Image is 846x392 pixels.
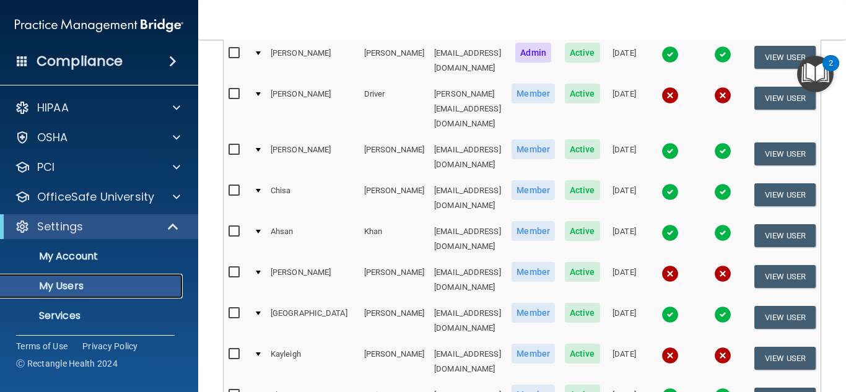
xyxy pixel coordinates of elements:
[512,303,555,323] span: Member
[565,43,600,63] span: Active
[429,40,507,81] td: [EMAIL_ADDRESS][DOMAIN_NAME]
[266,259,359,300] td: [PERSON_NAME]
[714,265,731,282] img: cross.ca9f0e7f.svg
[37,160,55,175] p: PCI
[429,137,507,178] td: [EMAIL_ADDRESS][DOMAIN_NAME]
[429,300,507,341] td: [EMAIL_ADDRESS][DOMAIN_NAME]
[8,250,177,263] p: My Account
[754,347,816,370] button: View User
[15,219,180,234] a: Settings
[661,224,679,242] img: tick.e7d51cea.svg
[15,100,180,115] a: HIPAA
[15,189,180,204] a: OfficeSafe University
[37,100,69,115] p: HIPAA
[714,347,731,364] img: cross.ca9f0e7f.svg
[15,130,180,145] a: OSHA
[754,265,816,288] button: View User
[359,341,429,382] td: [PERSON_NAME]
[266,178,359,219] td: Chisa
[429,341,507,382] td: [EMAIL_ADDRESS][DOMAIN_NAME]
[512,262,555,282] span: Member
[661,347,679,364] img: cross.ca9f0e7f.svg
[429,219,507,259] td: [EMAIL_ADDRESS][DOMAIN_NAME]
[359,259,429,300] td: [PERSON_NAME]
[512,84,555,103] span: Member
[661,306,679,323] img: tick.e7d51cea.svg
[565,180,600,200] span: Active
[429,178,507,219] td: [EMAIL_ADDRESS][DOMAIN_NAME]
[359,40,429,81] td: [PERSON_NAME]
[512,139,555,159] span: Member
[754,306,816,329] button: View User
[512,344,555,364] span: Member
[714,87,731,104] img: cross.ca9f0e7f.svg
[515,43,551,63] span: Admin
[565,221,600,241] span: Active
[565,84,600,103] span: Active
[829,63,833,79] div: 2
[37,189,154,204] p: OfficeSafe University
[714,46,731,63] img: tick.e7d51cea.svg
[512,221,555,241] span: Member
[359,178,429,219] td: [PERSON_NAME]
[661,183,679,201] img: tick.e7d51cea.svg
[266,219,359,259] td: Ahsan
[661,46,679,63] img: tick.e7d51cea.svg
[359,81,429,137] td: Driver
[82,340,138,352] a: Privacy Policy
[359,137,429,178] td: [PERSON_NAME]
[605,40,644,81] td: [DATE]
[605,341,644,382] td: [DATE]
[37,130,68,145] p: OSHA
[37,53,123,70] h4: Compliance
[266,81,359,137] td: [PERSON_NAME]
[605,81,644,137] td: [DATE]
[754,142,816,165] button: View User
[565,139,600,159] span: Active
[565,303,600,323] span: Active
[605,219,644,259] td: [DATE]
[565,344,600,364] span: Active
[16,357,118,370] span: Ⓒ Rectangle Health 2024
[429,81,507,137] td: [PERSON_NAME][EMAIL_ADDRESS][DOMAIN_NAME]
[605,137,644,178] td: [DATE]
[15,13,183,38] img: PMB logo
[605,178,644,219] td: [DATE]
[15,160,180,175] a: PCI
[661,265,679,282] img: cross.ca9f0e7f.svg
[8,310,177,322] p: Services
[266,137,359,178] td: [PERSON_NAME]
[16,340,68,352] a: Terms of Use
[714,306,731,323] img: tick.e7d51cea.svg
[512,180,555,200] span: Member
[754,87,816,110] button: View User
[714,142,731,160] img: tick.e7d51cea.svg
[8,280,177,292] p: My Users
[754,46,816,69] button: View User
[266,300,359,341] td: [GEOGRAPHIC_DATA]
[565,262,600,282] span: Active
[797,56,834,92] button: Open Resource Center, 2 new notifications
[661,142,679,160] img: tick.e7d51cea.svg
[605,259,644,300] td: [DATE]
[429,259,507,300] td: [EMAIL_ADDRESS][DOMAIN_NAME]
[754,183,816,206] button: View User
[266,341,359,382] td: Kayleigh
[754,224,816,247] button: View User
[359,219,429,259] td: Khan
[605,300,644,341] td: [DATE]
[359,300,429,341] td: [PERSON_NAME]
[661,87,679,104] img: cross.ca9f0e7f.svg
[714,224,731,242] img: tick.e7d51cea.svg
[266,40,359,81] td: [PERSON_NAME]
[714,183,731,201] img: tick.e7d51cea.svg
[37,219,83,234] p: Settings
